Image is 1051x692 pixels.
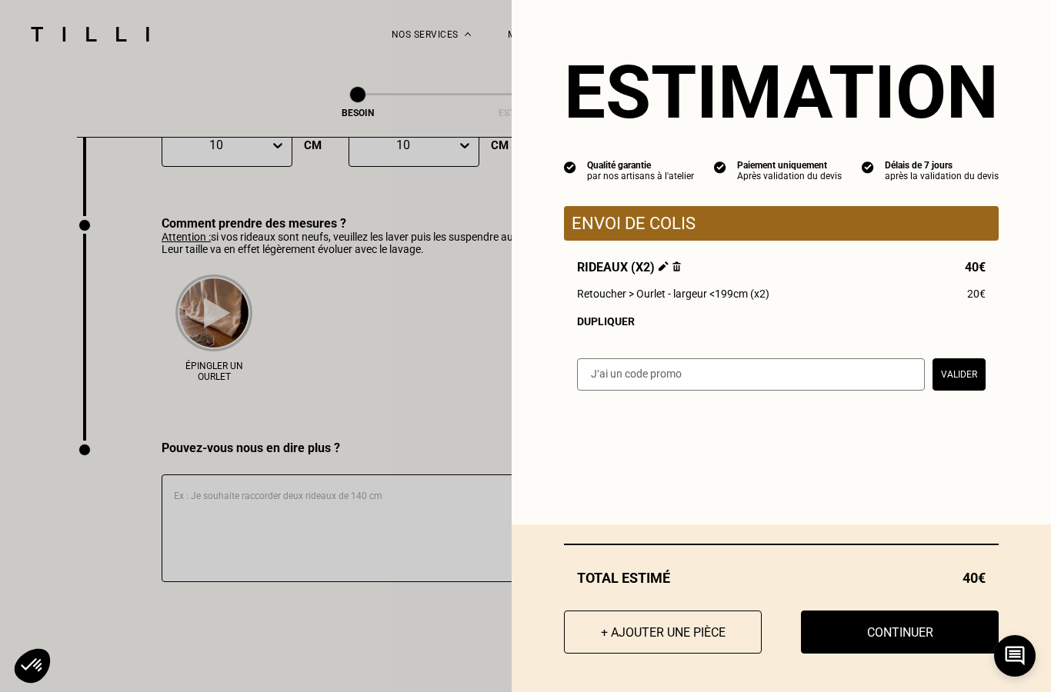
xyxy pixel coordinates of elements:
[572,214,991,233] p: Envoi de colis
[963,570,986,586] span: 40€
[801,610,999,654] button: Continuer
[564,610,762,654] button: + Ajouter une pièce
[714,160,726,174] img: icon list info
[577,315,986,328] div: Dupliquer
[965,260,986,274] span: 40€
[933,358,986,391] button: Valider
[587,160,694,171] div: Qualité garantie
[737,160,842,171] div: Paiement uniquement
[564,49,999,135] section: Estimation
[967,288,986,300] span: 20€
[862,160,874,174] img: icon list info
[885,160,999,171] div: Délais de 7 jours
[577,358,925,391] input: J‘ai un code promo
[587,171,694,181] div: par nos artisans à l'atelier
[564,570,999,586] div: Total estimé
[885,171,999,181] div: après la validation du devis
[577,288,769,300] span: Retoucher > Ourlet - largeur <199cm (x2)
[737,171,842,181] div: Après validation du devis
[564,160,576,174] img: icon list info
[659,261,669,271] img: Éditer
[672,261,681,271] img: Supprimer
[577,260,681,274] span: Rideaux (x2)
